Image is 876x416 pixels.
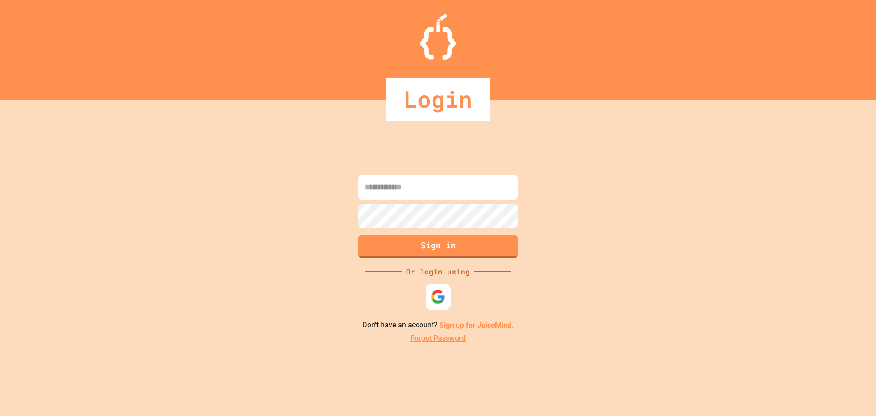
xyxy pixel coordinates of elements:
[420,14,456,60] img: Logo.svg
[401,266,474,277] div: Or login using
[358,235,518,258] button: Sign in
[386,78,490,121] div: Login
[410,333,466,344] a: Forgot Password
[431,289,446,304] img: google-icon.svg
[439,321,514,329] a: Sign up for JuiceMind.
[362,320,514,331] p: Don't have an account?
